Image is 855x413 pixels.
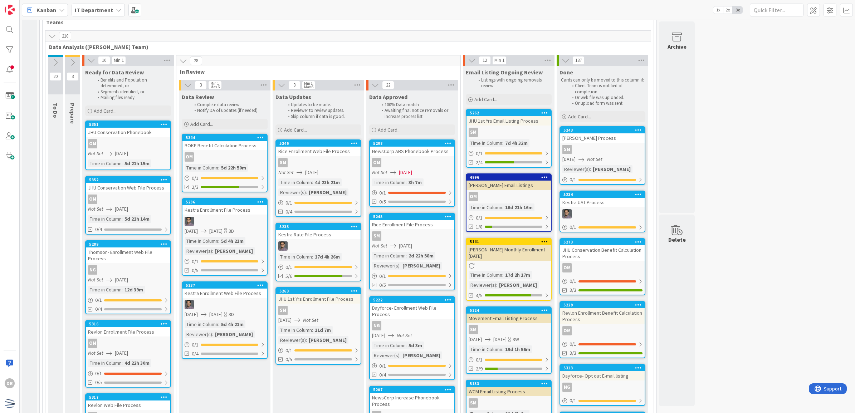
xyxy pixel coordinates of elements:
div: Rice Enrollment File Process [370,220,454,229]
div: SM [466,398,551,408]
li: Benefits and Population determined, or [94,77,170,89]
span: Support [15,1,33,10]
div: 5245Rice Enrollment File Process [370,213,454,229]
i: Not Set [88,206,103,212]
div: Rice Enrollment Web File Process [276,147,361,156]
div: 16d 21h 16m [503,203,534,211]
div: 5344 [182,134,267,141]
div: 5243 [560,127,645,133]
div: 3h 7m [407,178,424,186]
div: 5351 [89,122,170,127]
div: 5344BOKF Benefit Calculation Process [182,134,267,150]
div: JHU 1st Yrs Email Listing Process [466,116,551,126]
span: Add Card... [474,96,497,103]
div: 5229Revlon Enrollment Benefit Calculation Process [560,302,645,324]
span: [DATE] [115,150,128,157]
div: SM [278,158,288,167]
div: 5224 [470,308,551,313]
div: OM [372,158,381,167]
img: Visit kanbanzone.com [5,5,15,15]
li: Awaiting final notice removals or increase process list [378,108,454,119]
div: 5273 [563,240,645,245]
div: SM [276,306,361,315]
div: 5222 [373,298,454,303]
span: 0/4 [95,305,102,313]
div: 5236 [182,199,267,205]
div: 0/1 [466,149,551,158]
li: Or upload form was sent. [568,100,644,106]
div: 5289Thomson- Enrollment Web File Process [86,241,170,263]
div: 5317 [86,394,170,400]
span: 0/4 [285,208,292,216]
div: OM [88,139,97,148]
div: Min 1 [210,82,219,85]
div: Min 1 [304,82,313,85]
span: : [218,237,219,245]
div: 5141 [470,239,551,244]
div: 5273JHU Conservation Benefit Calculation Process [560,239,645,261]
span: [DATE] [115,276,128,284]
div: 5262JHU 1st Yrs Email Listing Process [466,110,551,126]
div: 0/1 [370,362,454,370]
span: : [312,178,313,186]
i: Not Set [278,169,294,176]
div: SM [372,231,381,241]
span: 5/6 [285,272,292,280]
div: 5245 [370,213,454,220]
span: 3x [733,6,742,14]
div: 5317Revlon Web File Process [86,394,170,410]
span: : [122,286,123,294]
li: Listings with ongoing removals review [474,77,551,89]
span: Email Listing Ongoing Review [466,69,543,76]
div: 17d 2h 17m [503,271,532,279]
span: 0 / 1 [95,296,102,304]
span: Prepare [69,103,76,124]
span: Data Updates [275,93,311,100]
div: JHU 1st Yrs Enrollment File Process [276,294,361,304]
span: 0 / 1 [570,223,576,231]
span: 3 [67,72,79,81]
div: Delete [668,235,686,244]
div: Reviewer(s) [372,262,400,270]
div: SM [560,145,645,154]
div: 0/1 [560,277,645,286]
div: 5262 [466,110,551,116]
div: 0/1 [276,198,361,207]
div: 5236Kestra Enrollment File Process [182,199,267,215]
div: OM [86,339,170,348]
div: CS [276,241,361,251]
div: [PERSON_NAME] [401,262,442,270]
div: 5316Revlon Enrollment File Process [86,321,170,336]
img: avatar [5,398,15,408]
div: 5224 [466,307,551,314]
span: 10 [98,56,110,65]
div: 5d 22h 50m [219,164,248,172]
div: 5344 [186,135,267,140]
span: [DATE] [399,169,412,176]
div: 5313Dayforce- Opt out E-mail listing [560,365,645,380]
span: : [212,247,213,255]
span: Done [560,69,573,76]
div: 5313 [560,365,645,371]
div: Max 6 [304,85,313,89]
span: [DATE] [185,311,198,318]
span: 137 [572,56,585,65]
div: Revlon Enrollment Benefit Calculation Process [560,308,645,324]
div: 5246 [279,141,361,146]
span: 20 [49,72,62,81]
span: : [122,215,123,223]
div: 5289 [86,241,170,247]
span: : [590,165,591,173]
div: Reviewer(s) [562,165,590,173]
div: Kestra Rate File Process [276,230,361,239]
div: 5234 [563,192,645,197]
div: Archive [668,42,687,51]
div: SM [469,128,478,137]
i: Not Set [587,156,602,162]
div: 5351 [86,121,170,128]
span: 1/8 [476,223,483,231]
div: Time in Column [372,178,406,186]
div: 5141[PERSON_NAME] Monthly Enrollment - [DATE] [466,239,551,261]
span: 0 / 1 [570,176,576,183]
div: 0/1 [560,223,645,232]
